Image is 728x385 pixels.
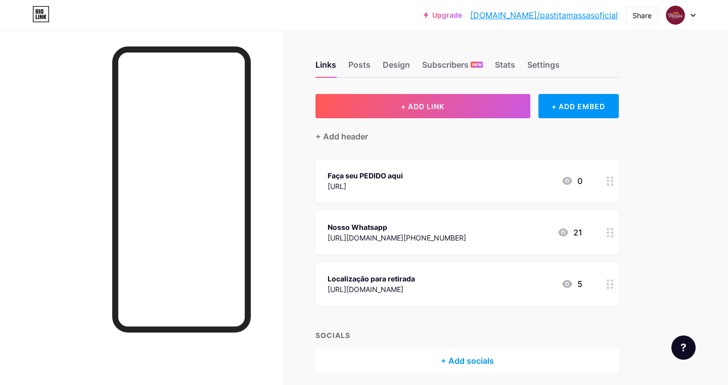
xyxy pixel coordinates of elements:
[315,349,619,373] div: + Add socials
[328,273,415,284] div: Localização para retirada
[527,59,560,77] div: Settings
[401,102,444,111] span: + ADD LINK
[315,94,530,118] button: + ADD LINK
[495,59,515,77] div: Stats
[315,130,368,142] div: + Add header
[561,175,582,187] div: 0
[557,226,582,238] div: 21
[328,232,466,243] div: [URL][DOMAIN_NAME][PHONE_NUMBER]
[383,59,410,77] div: Design
[538,94,619,118] div: + ADD EMBED
[472,62,482,68] span: NEW
[632,10,652,21] div: Share
[315,330,619,341] div: SOCIALS
[328,170,403,181] div: Faça seu PEDIDO aqui
[422,59,483,77] div: Subscribers
[328,222,466,232] div: Nosso Whatsapp
[470,9,618,21] a: [DOMAIN_NAME]/pastitamassasoficial
[315,59,336,77] div: Links
[424,11,462,19] a: Upgrade
[666,6,685,25] img: pastitamassasoficial
[561,278,582,290] div: 5
[328,181,403,191] div: [URL]
[348,59,371,77] div: Posts
[328,284,415,295] div: [URL][DOMAIN_NAME]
